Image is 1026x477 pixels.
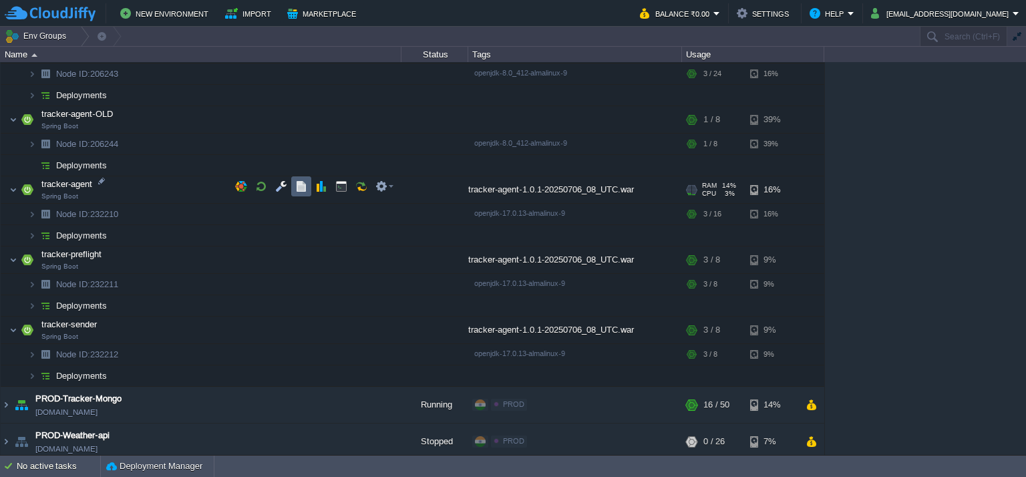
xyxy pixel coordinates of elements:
div: tracker-agent-1.0.1-20250706_08_UTC.war [468,176,682,203]
div: 39% [750,106,794,133]
span: Spring Boot [41,122,78,130]
img: AMDAwAAAACH5BAEAAAAALAAAAAABAAEAAAICRAEAOw== [28,204,36,224]
div: 16% [750,204,794,224]
div: 3 / 8 [703,274,717,295]
div: 3 / 16 [703,204,721,224]
div: Usage [683,47,824,62]
img: AMDAwAAAACH5BAEAAAAALAAAAAABAAEAAAICRAEAOw== [9,317,17,343]
div: 9% [750,344,794,365]
img: AMDAwAAAACH5BAEAAAAALAAAAAABAAEAAAICRAEAOw== [28,155,36,176]
div: Running [401,387,468,423]
div: Name [1,47,401,62]
img: AMDAwAAAACH5BAEAAAAALAAAAAABAAEAAAICRAEAOw== [31,53,37,57]
a: Node ID:206244 [55,138,120,150]
div: 3 / 8 [703,317,720,343]
div: tracker-agent-1.0.1-20250706_08_UTC.war [468,317,682,343]
div: 16% [750,176,794,203]
span: Node ID: [56,209,90,219]
a: PROD-Tracker-Mongo [35,392,122,406]
button: Marketplace [287,5,360,21]
a: tracker-senderSpring Boot [40,319,99,329]
span: tracker-agent-OLD [40,108,115,120]
span: openjdk-17.0.13-almalinux-9 [474,279,565,287]
div: Status [402,47,468,62]
a: Deployments [55,300,109,311]
div: 3 / 8 [703,247,720,273]
span: 206243 [55,68,120,79]
img: AMDAwAAAACH5BAEAAAAALAAAAAABAAEAAAICRAEAOw== [9,106,17,133]
div: 3 / 8 [703,344,717,365]
div: 39% [750,134,794,154]
button: Deployment Manager [106,460,202,473]
a: [DOMAIN_NAME] [35,442,98,456]
img: AMDAwAAAACH5BAEAAAAALAAAAAABAAEAAAICRAEAOw== [28,274,36,295]
span: Deployments [55,90,109,101]
div: 14% [750,387,794,423]
div: tracker-agent-1.0.1-20250706_08_UTC.war [468,247,682,273]
span: tracker-sender [40,319,99,330]
img: AMDAwAAAACH5BAEAAAAALAAAAAABAAEAAAICRAEAOw== [36,134,55,154]
span: Deployments [55,230,109,241]
img: AMDAwAAAACH5BAEAAAAALAAAAAABAAEAAAICRAEAOw== [28,85,36,106]
img: CloudJiffy [5,5,96,22]
img: AMDAwAAAACH5BAEAAAAALAAAAAABAAEAAAICRAEAOw== [12,387,31,423]
img: AMDAwAAAACH5BAEAAAAALAAAAAABAAEAAAICRAEAOw== [28,365,36,386]
img: AMDAwAAAACH5BAEAAAAALAAAAAABAAEAAAICRAEAOw== [18,106,37,133]
img: AMDAwAAAACH5BAEAAAAALAAAAAABAAEAAAICRAEAOw== [36,365,55,386]
span: 232210 [55,208,120,220]
img: AMDAwAAAACH5BAEAAAAALAAAAAABAAEAAAICRAEAOw== [9,176,17,203]
a: tracker-agentSpring Boot [40,179,94,189]
div: 16 / 50 [703,387,729,423]
span: Node ID: [56,279,90,289]
span: openjdk-8.0_412-almalinux-9 [474,139,567,147]
div: 7% [750,424,794,460]
span: 206244 [55,138,120,150]
a: Node ID:232210 [55,208,120,220]
a: Deployments [55,160,109,171]
img: AMDAwAAAACH5BAEAAAAALAAAAAABAAEAAAICRAEAOw== [36,155,55,176]
div: Stopped [401,424,468,460]
a: tracker-preflightSpring Boot [40,249,104,259]
img: AMDAwAAAACH5BAEAAAAALAAAAAABAAEAAAICRAEAOw== [1,387,11,423]
img: AMDAwAAAACH5BAEAAAAALAAAAAABAAEAAAICRAEAOw== [36,225,55,246]
span: Deployments [55,370,109,381]
img: AMDAwAAAACH5BAEAAAAALAAAAAABAAEAAAICRAEAOw== [36,295,55,316]
div: No active tasks [17,456,100,477]
span: openjdk-17.0.13-almalinux-9 [474,209,565,217]
img: AMDAwAAAACH5BAEAAAAALAAAAAABAAEAAAICRAEAOw== [28,134,36,154]
img: AMDAwAAAACH5BAEAAAAALAAAAAABAAEAAAICRAEAOw== [1,424,11,460]
button: Import [225,5,275,21]
img: AMDAwAAAACH5BAEAAAAALAAAAAABAAEAAAICRAEAOw== [36,63,55,84]
div: 0 / 26 [703,424,725,460]
span: 14% [722,182,736,190]
span: RAM [702,182,717,190]
div: 9% [750,317,794,343]
button: Balance ₹0.00 [640,5,713,21]
button: Help [810,5,848,21]
a: PROD-Weather-api [35,429,110,442]
a: tracker-agent-OLDSpring Boot [40,109,115,119]
img: AMDAwAAAACH5BAEAAAAALAAAAAABAAEAAAICRAEAOw== [18,247,37,273]
div: 1 / 8 [703,106,720,133]
button: Env Groups [5,27,71,45]
img: AMDAwAAAACH5BAEAAAAALAAAAAABAAEAAAICRAEAOw== [36,204,55,224]
span: Node ID: [56,349,90,359]
img: AMDAwAAAACH5BAEAAAAALAAAAAABAAEAAAICRAEAOw== [36,85,55,106]
img: AMDAwAAAACH5BAEAAAAALAAAAAABAAEAAAICRAEAOw== [18,317,37,343]
a: Node ID:206243 [55,68,120,79]
button: New Environment [120,5,212,21]
span: PROD [503,400,524,408]
span: openjdk-8.0_412-almalinux-9 [474,69,567,77]
span: Spring Boot [41,333,78,341]
div: 9% [750,274,794,295]
a: Node ID:232212 [55,349,120,360]
img: AMDAwAAAACH5BAEAAAAALAAAAAABAAEAAAICRAEAOw== [12,424,31,460]
div: Tags [469,47,681,62]
div: 1 / 8 [703,134,717,154]
img: AMDAwAAAACH5BAEAAAAALAAAAAABAAEAAAICRAEAOw== [28,295,36,316]
img: AMDAwAAAACH5BAEAAAAALAAAAAABAAEAAAICRAEAOw== [18,176,37,203]
img: AMDAwAAAACH5BAEAAAAALAAAAAABAAEAAAICRAEAOw== [36,344,55,365]
span: 232211 [55,279,120,290]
